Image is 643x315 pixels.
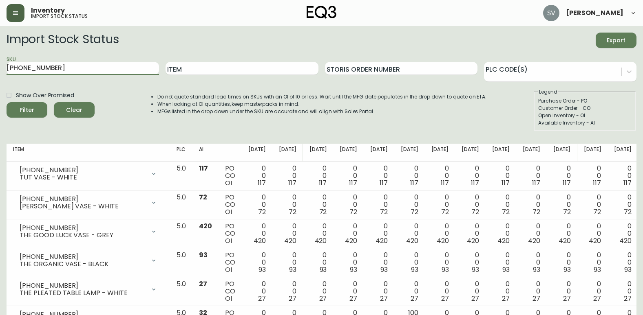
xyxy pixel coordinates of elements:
[309,280,327,302] div: 0 0
[248,252,266,273] div: 0 0
[492,252,510,273] div: 0 0
[533,294,540,303] span: 27
[523,165,540,187] div: 0 0
[584,252,601,273] div: 0 0
[533,265,540,274] span: 93
[502,265,510,274] span: 93
[523,252,540,273] div: 0 0
[170,162,192,190] td: 5.0
[553,223,571,245] div: 0 0
[20,166,146,174] div: [PHONE_NUMBER]
[199,279,207,289] span: 27
[7,33,119,48] h2: Import Stock Status
[563,207,571,217] span: 72
[259,265,266,274] span: 93
[619,236,632,245] span: 420
[559,236,571,245] span: 420
[248,194,266,216] div: 0 0
[502,294,510,303] span: 27
[614,223,632,245] div: 0 0
[547,144,577,162] th: [DATE]
[20,282,146,289] div: [PHONE_NUMBER]
[553,165,571,187] div: 0 0
[345,236,357,245] span: 420
[538,88,558,96] legend: Legend
[431,165,449,187] div: 0 0
[31,7,65,14] span: Inventory
[364,144,394,162] th: [DATE]
[602,35,630,46] span: Export
[340,165,357,187] div: 0 0
[13,194,164,212] div: [PHONE_NUMBER][PERSON_NAME] VASE - WHITE
[309,223,327,245] div: 0 0
[20,195,146,203] div: [PHONE_NUMBER]
[340,194,357,216] div: 0 0
[380,294,388,303] span: 27
[340,280,357,302] div: 0 0
[199,221,212,231] span: 420
[455,144,486,162] th: [DATE]
[608,144,638,162] th: [DATE]
[441,207,449,217] span: 72
[431,280,449,302] div: 0 0
[614,280,632,302] div: 0 0
[467,236,479,245] span: 420
[170,277,192,306] td: 5.0
[258,178,266,188] span: 117
[472,265,479,274] span: 93
[380,265,388,274] span: 93
[538,112,631,119] div: Open Inventory - OI
[532,178,540,188] span: 117
[370,280,388,302] div: 0 0
[553,280,571,302] div: 0 0
[20,260,146,268] div: THE ORGANIC VASE - BLACK
[157,101,487,108] li: When looking at OI quantities, keep masterpacks in mind.
[431,223,449,245] div: 0 0
[303,144,334,162] th: [DATE]
[401,194,418,216] div: 0 0
[624,207,632,217] span: 72
[309,194,327,216] div: 0 0
[593,178,601,188] span: 117
[394,144,425,162] th: [DATE]
[225,252,235,273] div: PO CO
[411,294,418,303] span: 27
[406,236,418,245] span: 420
[7,102,47,118] button: Filter
[20,203,146,210] div: [PERSON_NAME] VASE - WHITE
[370,194,388,216] div: 0 0
[492,194,510,216] div: 0 0
[340,252,357,273] div: 0 0
[462,223,479,245] div: 0 0
[401,223,418,245] div: 0 0
[20,253,146,260] div: [PHONE_NUMBER]
[349,294,357,303] span: 27
[279,223,296,245] div: 0 0
[279,194,296,216] div: 0 0
[538,119,631,127] div: Available Inventory - AI
[593,207,601,217] span: 72
[502,178,510,188] span: 117
[315,236,327,245] span: 420
[225,223,235,245] div: PO CO
[20,289,146,297] div: THE PLEATED TABLE LAMP - WHITE
[523,194,540,216] div: 0 0
[624,265,632,274] span: 93
[528,236,540,245] span: 420
[623,178,632,188] span: 117
[279,252,296,273] div: 0 0
[288,178,296,188] span: 117
[242,144,272,162] th: [DATE]
[31,14,88,19] h5: import stock status
[471,294,479,303] span: 27
[563,294,571,303] span: 27
[624,294,632,303] span: 27
[54,102,95,118] button: Clear
[20,105,34,115] div: Filter
[380,178,388,188] span: 117
[380,207,388,217] span: 72
[225,294,232,303] span: OI
[60,105,88,115] span: Clear
[7,144,170,162] th: Item
[248,280,266,302] div: 0 0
